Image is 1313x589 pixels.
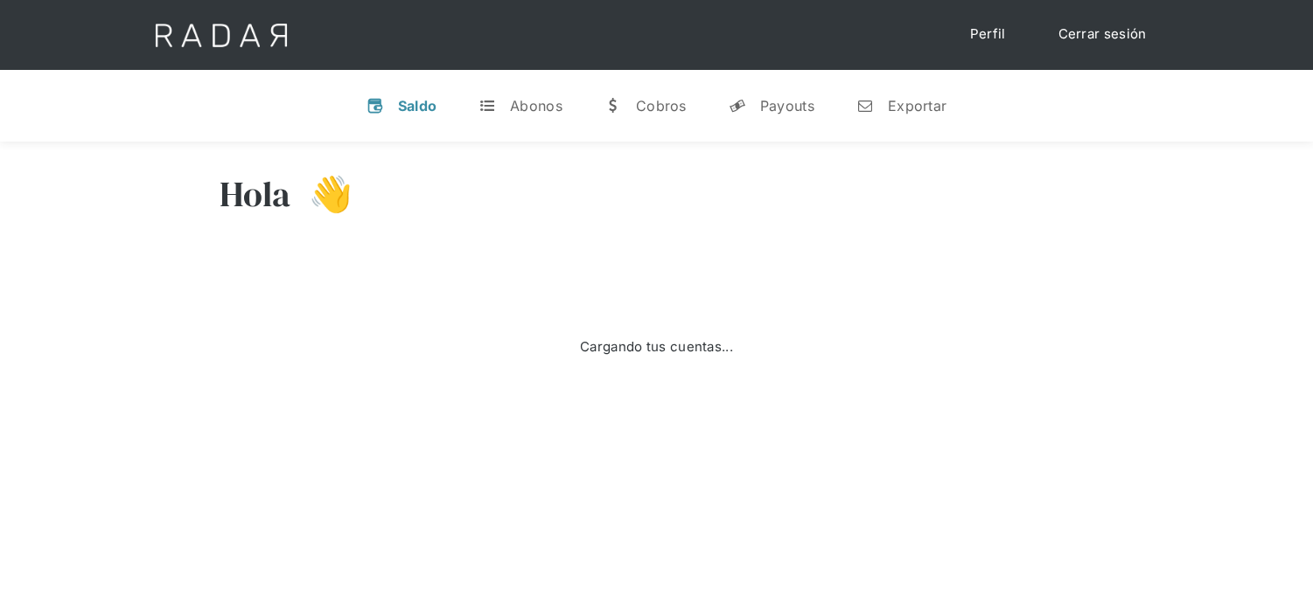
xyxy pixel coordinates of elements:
[580,337,733,357] div: Cargando tus cuentas...
[510,97,562,114] div: Abonos
[953,17,1023,52] a: Perfil
[729,97,746,114] div: y
[291,172,353,216] h3: 👋
[220,172,291,216] h3: Hola
[478,97,496,114] div: t
[856,97,874,114] div: n
[398,97,437,114] div: Saldo
[1041,17,1164,52] a: Cerrar sesión
[760,97,814,114] div: Payouts
[636,97,687,114] div: Cobros
[888,97,946,114] div: Exportar
[604,97,622,114] div: w
[367,97,384,114] div: v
